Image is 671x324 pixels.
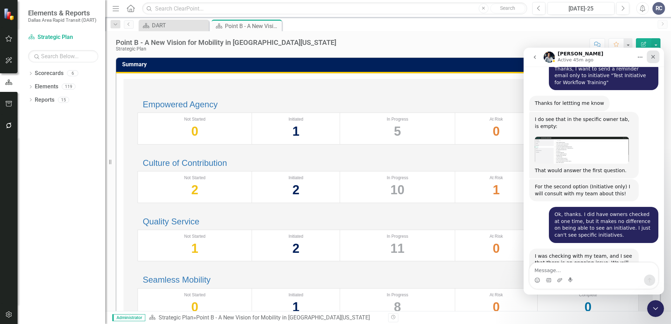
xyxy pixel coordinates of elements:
textarea: Message… [6,215,134,227]
div: At Risk [459,116,534,122]
div: 0 [141,298,248,316]
div: 0 [459,239,534,257]
div: Initiated [255,234,336,239]
small: Dallas Area Rapid Transit (DART) [28,17,97,23]
input: Search ClearPoint... [142,2,527,15]
div: Not Started [141,116,248,122]
div: 5 [344,122,451,140]
button: [DATE]-25 [547,2,614,15]
button: Send a message… [120,227,132,238]
a: Elements [35,83,58,91]
div: Point B - A New Vision for Mobility in [GEOGRAPHIC_DATA][US_STATE] [116,39,336,46]
div: Point B - A New Vision for Mobility in [GEOGRAPHIC_DATA][US_STATE] [196,314,370,321]
div: Not Started [141,175,248,181]
div: Initiated [255,175,336,181]
div: Point B - A New Vision for Mobility in [GEOGRAPHIC_DATA][US_STATE] [225,22,280,31]
div: 0 [459,122,534,140]
div: » [149,314,383,322]
a: Strategic Plan [28,33,98,41]
div: [DATE]-25 [550,5,612,13]
span: Administrator [112,314,145,321]
button: Start recording [45,230,50,235]
input: Search Below... [28,50,98,62]
div: DART [152,21,207,30]
a: Reports [35,96,54,104]
button: Upload attachment [33,230,39,235]
div: In Progress [344,292,451,298]
button: Gif picker [22,230,28,235]
div: 10 [344,181,451,199]
div: I was checking with my team, and I see that there is an ongoing issue. We will run more tests to ... [11,205,109,232]
div: In Progress [344,234,451,239]
span: Search [500,5,515,11]
div: At Risk [459,234,534,239]
h3: Summary [122,61,657,68]
div: 0 [459,298,534,316]
button: Search [490,4,525,13]
div: 0 [541,298,635,316]
div: 2 [141,181,248,199]
div: 2 [255,239,336,257]
div: 11 [344,239,451,257]
div: 1 [255,298,336,316]
button: Emoji picker [11,230,16,235]
div: At Risk [459,175,534,181]
iframe: Intercom live chat [524,48,664,295]
a: Strategic Plan [159,314,193,321]
div: I was checking with my team, and I see that there is an ongoing issue. We will run more tests to ... [6,201,115,237]
button: RC [652,2,665,15]
a: Seamless Mobility [143,275,211,284]
div: Initiated [255,292,336,298]
div: 8 [344,298,451,316]
div: 6 [67,70,78,76]
div: 1 [459,181,534,199]
div: At Risk [459,292,534,298]
div: Not Started [141,234,248,239]
img: ClearPoint Strategy [4,8,16,20]
iframe: Intercom live chat [647,300,664,317]
a: Quality Service [143,217,199,226]
span: Elements & Reports [28,9,97,17]
div: Strategic Plan [116,46,336,52]
div: Walter says… [6,201,135,249]
div: Initiated [255,116,336,122]
div: 15 [58,97,69,103]
div: In Progress [344,175,451,181]
div: In Progress [344,116,451,122]
div: Complete [541,292,635,298]
div: 0 [141,122,248,140]
a: Culture of Contribution [143,158,227,168]
div: Not Started [141,292,248,298]
div: 2 [255,181,336,199]
div: 119 [62,84,75,90]
a: DART [140,21,207,30]
div: 1 [255,122,336,140]
div: 1 [141,239,248,257]
a: Scorecards [35,69,64,77]
a: Empowered Agency [143,100,218,109]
